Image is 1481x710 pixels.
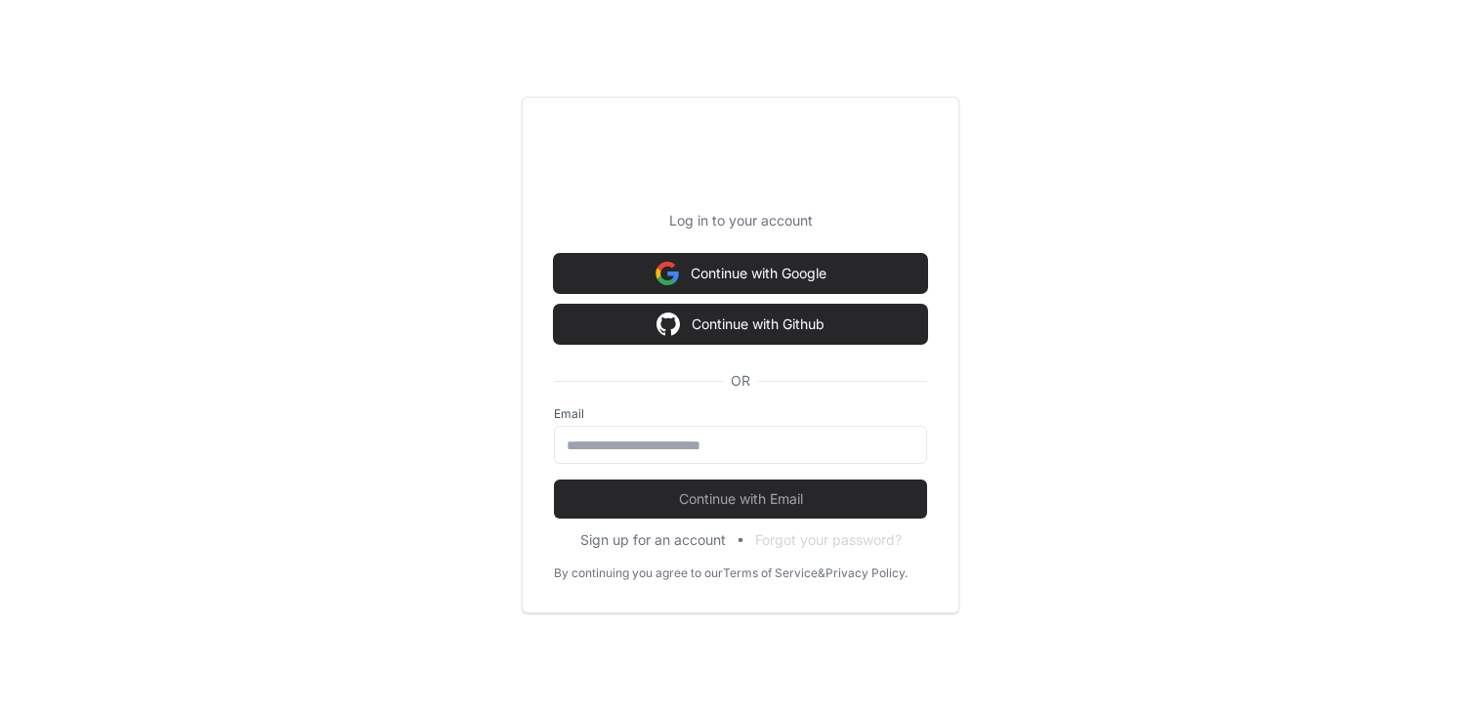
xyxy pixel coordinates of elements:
button: Sign up for an account [580,530,726,550]
div: By continuing you agree to our [554,565,723,581]
span: Continue with Email [554,489,927,509]
label: Email [554,406,927,422]
p: Log in to your account [554,211,927,230]
button: Continue with Github [554,305,927,344]
img: Sign in with google [656,254,679,293]
span: OR [723,371,758,391]
button: Forgot your password? [755,530,902,550]
a: Privacy Policy. [825,565,908,581]
div: & [818,565,825,581]
button: Continue with Email [554,480,927,519]
img: Sign in with google [656,305,680,344]
a: Terms of Service [723,565,818,581]
button: Continue with Google [554,254,927,293]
